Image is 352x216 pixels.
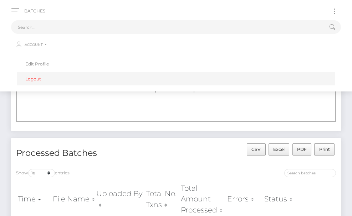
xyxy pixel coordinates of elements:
[28,169,55,177] select: Showentries
[251,147,261,152] span: CSV
[297,147,307,152] span: PDF
[273,147,285,152] span: Excel
[145,86,207,93] span: Drop files here to upload
[11,20,322,34] input: Search...
[17,57,335,70] a: Edit Profile
[16,169,70,177] label: Show entries
[328,6,341,16] button: Toggle navigation
[319,147,330,152] span: Print
[17,72,335,85] a: Logout
[292,143,312,156] button: PDF
[24,4,45,19] a: Batches
[284,169,336,177] input: Search batches
[314,143,335,156] button: Print
[247,143,266,156] button: CSV
[25,42,43,48] span: Account
[16,147,171,159] h4: Processed Batches
[269,143,290,156] button: Excel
